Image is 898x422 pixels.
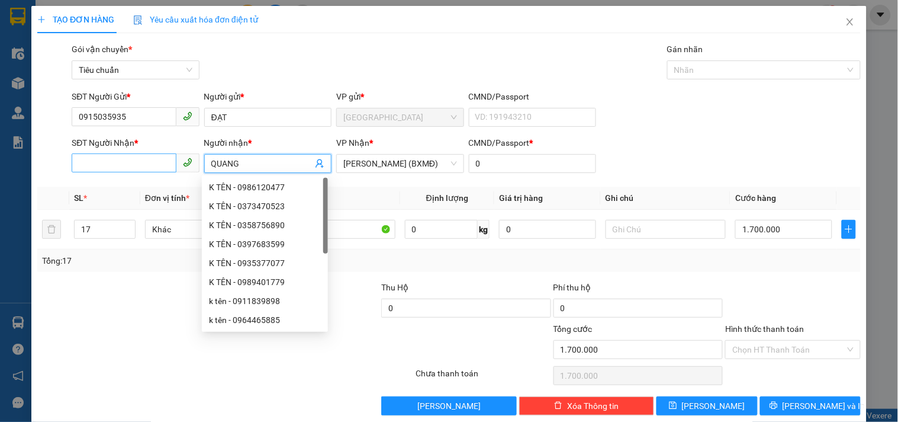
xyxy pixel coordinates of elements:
button: delete [42,220,61,239]
div: K TÊN - 0397683599 [209,238,321,251]
div: 0905789597 [10,51,130,68]
div: Chưa thanh toán [414,367,552,388]
div: K TÊN - 0397683599 [202,235,328,254]
span: Thu Hộ [381,283,408,292]
div: Phí thu hộ [553,281,723,299]
span: Đơn vị tính [145,193,189,203]
span: Hồ Chí Minh (BXMĐ) [343,155,456,172]
button: Close [833,6,867,39]
div: Tổng: 17 [42,254,347,267]
div: k tên - 0964465885 [209,314,321,327]
button: [PERSON_NAME] [381,397,516,415]
div: K TÊN - 0989401779 [202,273,328,292]
div: K TÊN - 0358756890 [209,219,321,232]
div: 0706188522 [139,51,259,68]
div: CMND/Passport [469,90,596,103]
span: Yêu cầu xuất hóa đơn điện tử [133,15,258,24]
span: Tổng cước [553,324,593,334]
span: plus [842,225,855,234]
span: Khác [152,220,258,238]
span: phone [183,158,192,167]
span: [PERSON_NAME] và In [783,399,865,413]
button: save[PERSON_NAME] [656,397,757,415]
span: plus [37,15,46,24]
div: K TÊN - 0373470523 [202,197,328,216]
span: save [669,401,677,411]
div: k tên - 0911839898 [209,295,321,308]
div: [GEOGRAPHIC_DATA] [139,10,259,37]
button: deleteXóa Thông tin [519,397,654,415]
span: Gói vận chuyển [72,44,132,54]
span: Tiêu chuẩn [79,61,192,79]
div: [GEOGRAPHIC_DATA] [10,10,130,37]
label: Hình thức thanh toán [725,324,804,334]
input: Ghi Chú [606,220,726,239]
input: VD: Bàn, Ghế [275,220,395,239]
span: Định lượng [426,193,468,203]
span: [PERSON_NAME] [417,399,481,413]
div: VP gửi [336,90,464,103]
div: K TÊN - 0358756890 [202,216,328,235]
div: SĐT Người Nhận [72,136,199,149]
span: VP Nhận [336,138,369,148]
div: K TÊN - 0986120477 [209,181,321,194]
span: Gửi: [10,10,28,23]
span: delete [554,401,562,411]
span: Xóa Thông tin [567,399,619,413]
span: printer [770,401,778,411]
span: Cước hàng [735,193,776,203]
span: phone [183,111,192,121]
div: [PERSON_NAME] [139,37,259,51]
div: CHINH [10,37,130,51]
div: K TÊN - 0935377077 [209,257,321,270]
span: close [845,17,855,27]
div: K TÊN - 0373470523 [209,200,321,213]
input: 0 [499,220,596,239]
span: [PERSON_NAME] [682,399,745,413]
button: plus [842,220,856,239]
div: Người gửi [204,90,331,103]
div: K TÊN - 0989401779 [209,276,321,289]
button: printer[PERSON_NAME] và In [760,397,861,415]
span: user-add [315,159,324,168]
th: Ghi chú [601,187,730,210]
img: icon [133,15,143,25]
div: SĐT Người Gửi [72,90,199,103]
div: 0 [139,68,259,82]
label: Gán nhãn [667,44,703,54]
div: K TÊN - 0935377077 [202,254,328,273]
div: Người nhận [204,136,331,149]
span: Giá trị hàng [499,193,543,203]
div: CMND/Passport [469,136,596,149]
span: Đà Nẵng [343,108,456,126]
div: k tên - 0911839898 [202,292,328,311]
span: kg [478,220,490,239]
span: SL [74,193,83,203]
div: K TÊN - 0986120477 [202,178,328,197]
div: k tên - 0964465885 [202,311,328,330]
span: TẠO ĐƠN HÀNG [37,15,114,24]
span: Nhận: [139,10,167,23]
